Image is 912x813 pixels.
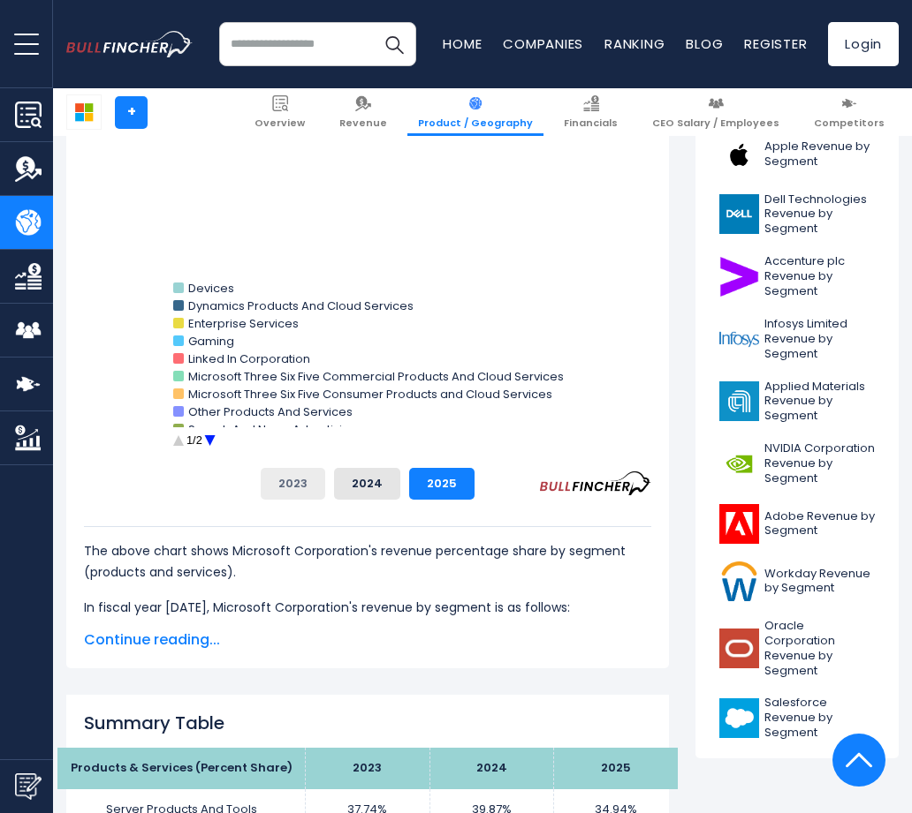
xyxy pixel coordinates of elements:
[709,312,885,366] a: Infosys Limited Revenue by Segment
[764,696,875,741] span: Salesforce Revenue by Segment
[188,297,414,314] text: Dynamics Products And Cloud Services
[553,88,628,136] a: Financials
[764,441,875,486] span: NVIDIA Corporation Revenue by Segment
[803,88,895,136] a: Competitors
[188,421,357,438] text: Search And News Advertising
[709,437,885,491] a: NVIDIA Corporation Revenue by Segment
[503,34,583,53] a: Companies
[329,88,398,136] a: Revenue
[337,222,361,231] tspan: 2.63 %
[764,317,875,362] span: Infosys Limited Revenue by Segment
[67,95,101,129] img: MSFT logo
[84,101,651,454] svg: Microsoft Corporation's Revenue Share by Segment
[188,386,552,403] text: Microsoft Three Six Five Consumer Products and Cloud Services
[339,117,387,129] span: Revenue
[66,31,193,57] img: bullfincher logo
[255,117,305,129] span: Overview
[188,280,234,297] text: Devices
[719,444,759,484] img: NVDA logo
[709,188,885,242] a: Dell Technologies Revenue by Segment
[709,375,885,429] a: Applied Materials Revenue by Segment
[186,433,202,447] text: 1/2
[84,597,651,618] p: In fiscal year [DATE], Microsoft Corporation's revenue by segment is as follows:
[57,748,306,789] th: Products & Services (Percent Share)
[764,619,875,679] span: Oracle Corporation Revenue by Segment
[188,350,310,367] text: Linked In Corporation
[188,315,299,332] text: Enterprise Services
[564,117,618,129] span: Financials
[261,468,325,500] button: 2023
[306,748,429,789] th: 2023
[719,629,759,668] img: ORCL logo
[814,117,885,129] span: Competitors
[358,169,379,179] tspan: 6.15 %
[642,88,790,136] a: CEO Salary / Employees
[604,34,665,53] a: Ranking
[719,698,759,738] img: CRM logo
[709,691,885,745] a: Salesforce Revenue by Segment
[334,468,400,500] button: 2024
[652,117,779,129] span: CEO Salary / Employees
[719,194,759,234] img: DELL logo
[686,34,723,53] a: Blog
[719,135,759,175] img: AAPL logo
[188,368,564,385] text: Microsoft Three Six Five Commercial Products And Cloud Services
[719,504,759,544] img: ADBE logo
[719,381,759,421] img: AMAT logo
[244,88,315,136] a: Overview
[84,629,651,651] span: Continue reading...
[418,117,533,129] span: Product / Geography
[372,22,416,66] button: Search
[84,540,651,583] p: The above chart shows Microsoft Corporation's revenue percentage share by segment (products and s...
[709,614,885,683] a: Oracle Corporation Revenue by Segment
[443,34,482,53] a: Home
[719,257,759,297] img: ACN logo
[373,181,402,194] tspan: 8.33 %
[554,748,678,789] th: 2025
[84,712,651,734] h2: Summary Table
[709,557,885,606] a: Workday Revenue by Segment
[719,561,759,601] img: WDAY logo
[66,31,219,57] a: Go to homepage
[709,250,885,304] a: Accenture plc Revenue by Segment
[764,509,875,539] span: Adobe Revenue by Segment
[764,567,875,597] span: Workday Revenue by Segment
[764,192,875,237] span: Dell Technologies Revenue by Segment
[407,88,543,136] a: Product / Geography
[321,184,359,197] tspan: 34.94 %
[764,139,875,169] span: Apple Revenue by Segment
[409,468,475,500] button: 2025
[188,403,353,420] text: Other Products And Services
[362,221,393,234] tspan: 31.15 %
[764,254,875,299] span: Accenture plc Revenue by Segment
[828,22,899,66] a: Login
[709,500,885,548] a: Adobe Revenue by Segment
[429,748,553,789] th: 2024
[744,34,807,53] a: Register
[188,333,234,350] text: Gaming
[115,96,148,129] a: +
[764,380,875,425] span: Applied Materials Revenue by Segment
[719,320,759,359] img: INFY logo
[709,131,885,179] a: Apple Revenue by Segment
